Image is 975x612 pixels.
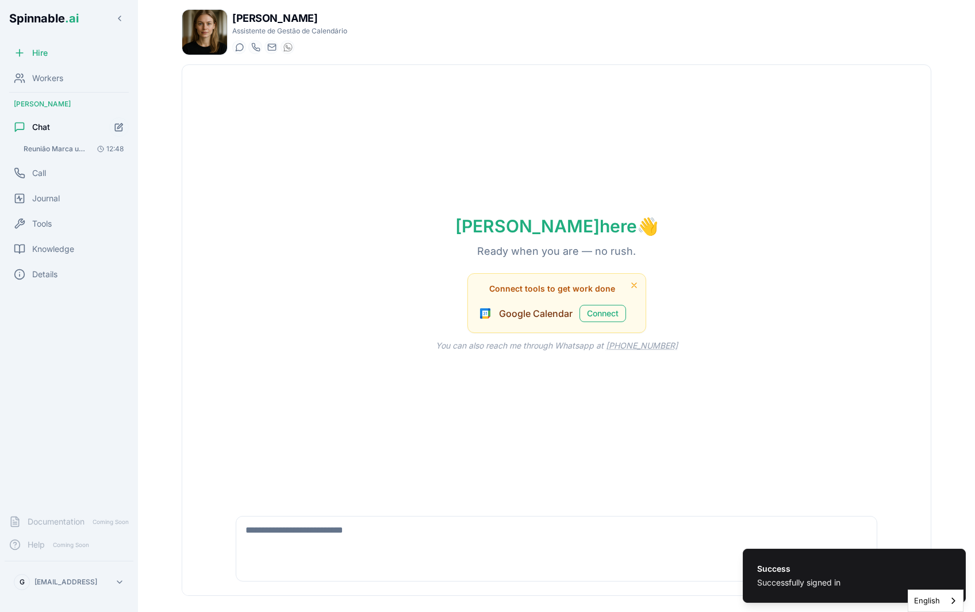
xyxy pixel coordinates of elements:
[478,307,492,320] img: Google Calendar
[9,12,79,25] span: Spinnable
[24,144,89,154] span: Reunião Marca uma reunião quarta-feira com o meu advogado sff Sent from my iPhone: Olá Gil! Vou t...
[437,216,677,236] h1: [PERSON_NAME] here
[65,12,79,25] span: .ai
[757,563,840,575] div: Success
[32,47,48,59] span: Hire
[264,40,278,54] button: Send email to nina.omar@getspinnable.ai
[34,577,97,587] p: [EMAIL_ADDRESS]
[579,305,626,322] button: Connect
[32,121,50,133] span: Chat
[637,216,658,236] span: wave
[28,516,85,527] span: Documentation
[32,243,74,255] span: Knowledge
[417,340,696,351] p: You can also reach me through Whatsapp at
[908,590,963,611] a: English
[499,307,573,320] span: Google Calendar
[32,193,60,204] span: Journal
[281,40,294,54] button: WhatsApp
[757,577,840,588] div: Successfully signed in
[89,517,132,527] span: Coming Soon
[232,40,246,54] button: Start a chat with Nina Omar
[232,26,347,36] p: Assistente de Gestão de Calendário
[182,10,227,55] img: Nina Omar
[32,269,57,280] span: Details
[18,141,129,157] button: Open conversation: Reunião Marca uma reunião quarta-feira com o meu advogado sff Sent from my iPhone
[232,10,347,26] h1: [PERSON_NAME]
[908,590,964,612] aside: Language selected: English
[49,540,93,550] span: Coming Soon
[32,218,52,229] span: Tools
[627,278,641,292] button: Dismiss tool suggestions
[28,539,45,550] span: Help
[9,571,129,594] button: G[EMAIL_ADDRESS]
[908,590,964,612] div: Language
[32,167,46,179] span: Call
[489,283,615,294] span: Connect tools to get work done
[32,72,63,84] span: Workers
[248,40,262,54] button: Start a call with Nina Omar
[93,144,124,154] span: 12:48
[5,95,133,113] div: [PERSON_NAME]
[283,43,293,52] img: WhatsApp
[459,243,654,259] p: Ready when you are — no rush.
[20,577,25,587] span: G
[606,341,678,350] a: [PHONE_NUMBER]
[109,117,129,137] button: Start new chat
